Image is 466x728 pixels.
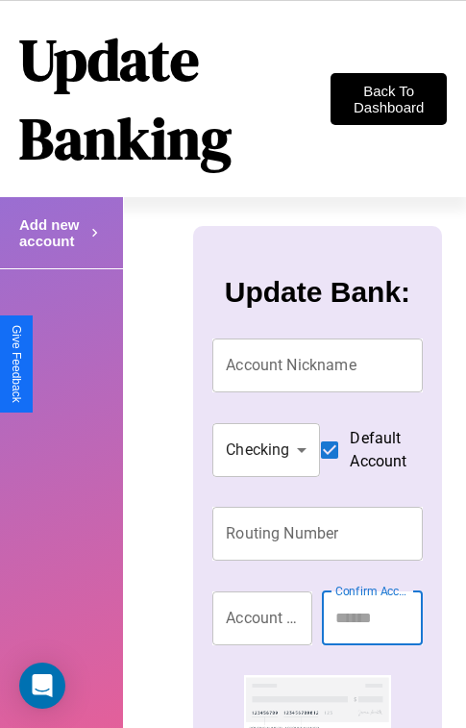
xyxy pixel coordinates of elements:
[335,583,412,599] label: Confirm Account Number
[225,276,410,309] h3: Update Bank:
[19,20,331,178] h1: Update Banking
[331,73,447,125] button: Back To Dashboard
[10,325,23,403] div: Give Feedback
[212,423,320,477] div: Checking
[19,216,86,249] h4: Add new account
[19,663,65,709] div: Open Intercom Messenger
[350,427,406,473] span: Default Account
